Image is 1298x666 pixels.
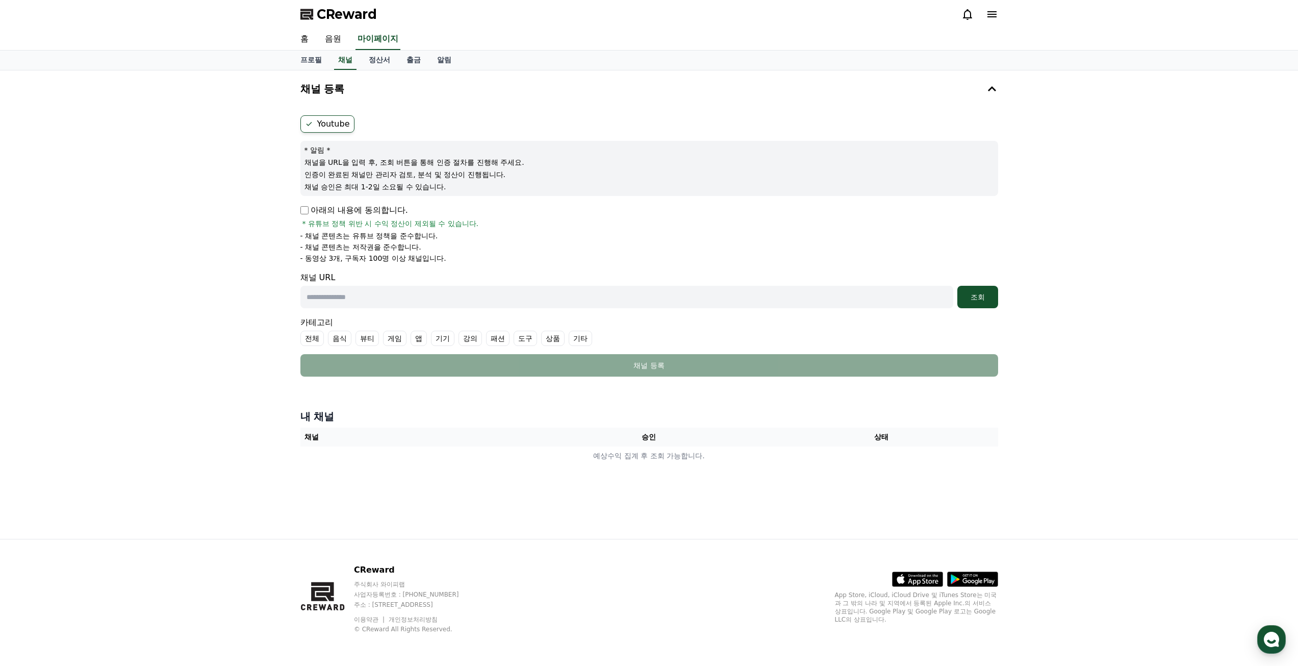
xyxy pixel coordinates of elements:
a: 마이페이지 [355,29,400,50]
p: © CReward All Rights Reserved. [354,625,478,633]
p: 사업자등록번호 : [PHONE_NUMBER] [354,590,478,599]
span: CReward [317,6,377,22]
td: 예상수익 집계 후 조회 가능합니다. [300,447,998,465]
th: 채널 [300,428,533,447]
p: - 채널 콘텐츠는 저작권을 준수합니다. [300,242,421,252]
a: CReward [300,6,377,22]
span: 설정 [158,339,170,347]
p: 주소 : [STREET_ADDRESS] [354,601,478,609]
a: 정산서 [361,51,398,70]
label: 강의 [459,331,482,346]
h4: 내 채널 [300,409,998,424]
label: 앱 [411,331,427,346]
span: * 유튜브 정책 위반 시 수익 정산이 제외될 수 있습니다. [302,218,479,229]
label: 뷰티 [355,331,379,346]
a: 홈 [292,29,317,50]
a: 설정 [132,324,196,349]
p: App Store, iCloud, iCloud Drive 및 iTunes Store는 미국과 그 밖의 나라 및 지역에서 등록된 Apple Inc.의 서비스 상표입니다. Goo... [835,591,998,624]
a: 프로필 [292,51,330,70]
div: 채널 등록 [321,360,978,371]
label: 게임 [383,331,406,346]
a: 대화 [67,324,132,349]
a: 음원 [317,29,349,50]
div: 카테고리 [300,316,998,346]
button: 조회 [957,286,998,308]
th: 승인 [532,428,765,447]
span: 홈 [32,339,38,347]
p: 채널을 URL을 입력 후, 조회 버튼을 통해 인증 절차를 진행해 주세요. [304,157,994,167]
a: 이용약관 [354,616,386,623]
a: 채널 [334,51,357,70]
div: 채널 URL [300,272,998,308]
label: 패션 [486,331,510,346]
p: - 채널 콘텐츠는 유튜브 정책을 준수합니다. [300,231,438,241]
button: 채널 등록 [300,354,998,377]
label: 기기 [431,331,454,346]
p: 채널 승인은 최대 1-2일 소요될 수 있습니다. [304,182,994,192]
label: 상품 [541,331,565,346]
p: - 동영상 3개, 구독자 100명 이상 채널입니다. [300,253,446,263]
span: 대화 [93,339,106,348]
p: 주식회사 와이피랩 [354,580,478,588]
div: 조회 [961,292,994,302]
label: 도구 [514,331,537,346]
p: 인증이 완료된 채널만 관리자 검토, 분석 및 정산이 진행됩니다. [304,169,994,180]
label: 기타 [569,331,592,346]
a: 출금 [398,51,429,70]
label: Youtube [300,115,354,133]
button: 채널 등록 [296,75,1002,103]
th: 상태 [765,428,998,447]
a: 개인정보처리방침 [389,616,438,623]
label: 전체 [300,331,324,346]
a: 홈 [3,324,67,349]
a: 알림 [429,51,460,70]
label: 음식 [328,331,351,346]
h4: 채널 등록 [300,83,345,94]
p: CReward [354,564,478,576]
p: 아래의 내용에 동의합니다. [300,204,408,216]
